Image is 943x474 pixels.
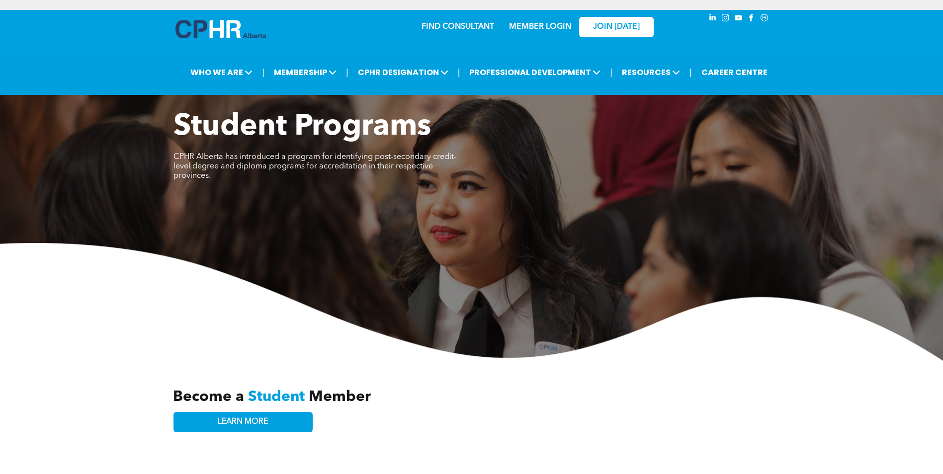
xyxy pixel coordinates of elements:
span: WHO WE ARE [187,63,256,81]
a: CAREER CENTRE [698,63,771,81]
span: JOIN [DATE] [593,22,640,32]
li: | [610,62,612,82]
span: Student [248,390,305,404]
a: Social network [759,12,770,26]
span: RESOURCES [619,63,683,81]
span: Become a [173,390,244,404]
a: instagram [720,12,731,26]
span: Student Programs [173,112,431,142]
a: MEMBER LOGIN [509,23,571,31]
li: | [689,62,692,82]
img: A blue and white logo for cp alberta [175,20,266,38]
span: MEMBERSHIP [271,63,340,81]
a: LEARN MORE [173,412,313,432]
a: JOIN [DATE] [579,17,654,37]
a: linkedin [707,12,718,26]
span: CPHR DESIGNATION [355,63,451,81]
a: FIND CONSULTANT [422,23,494,31]
a: facebook [746,12,757,26]
li: | [262,62,264,82]
li: | [346,62,348,82]
span: LEARN MORE [218,417,268,427]
li: | [458,62,460,82]
span: PROFESSIONAL DEVELOPMENT [466,63,603,81]
span: CPHR Alberta has introduced a program for identifying post-secondary credit-level degree and dipl... [173,153,456,180]
a: youtube [733,12,744,26]
span: Member [309,390,371,404]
